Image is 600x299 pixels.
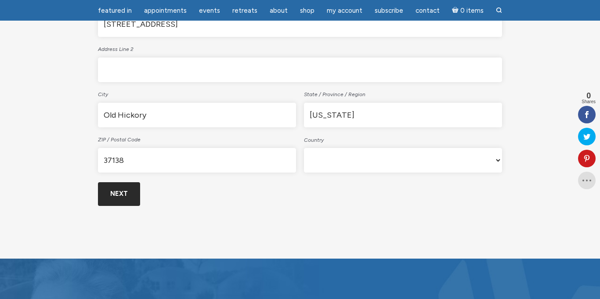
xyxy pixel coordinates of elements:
a: Cart0 items [447,1,489,19]
label: State / Province / Region [304,86,502,101]
a: About [264,2,293,19]
span: Shares [582,100,596,104]
a: featured in [93,2,137,19]
span: 0 [582,92,596,100]
input: Next [98,182,140,205]
a: Shop [295,2,320,19]
a: Retreats [227,2,263,19]
span: Appointments [144,7,187,14]
i: Cart [452,7,460,14]
a: Subscribe [369,2,408,19]
span: featured in [98,7,132,14]
span: Contact [416,7,440,14]
a: Appointments [139,2,192,19]
span: Retreats [232,7,257,14]
span: 0 items [460,7,484,14]
a: Events [194,2,225,19]
span: Subscribe [375,7,403,14]
label: Address Line 2 [98,40,502,56]
span: About [270,7,288,14]
span: Events [199,7,220,14]
label: City [98,86,296,101]
a: Contact [410,2,445,19]
label: ZIP / Postal Code [98,131,296,147]
a: My Account [322,2,368,19]
label: Country [304,131,502,147]
span: My Account [327,7,362,14]
span: Shop [300,7,314,14]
